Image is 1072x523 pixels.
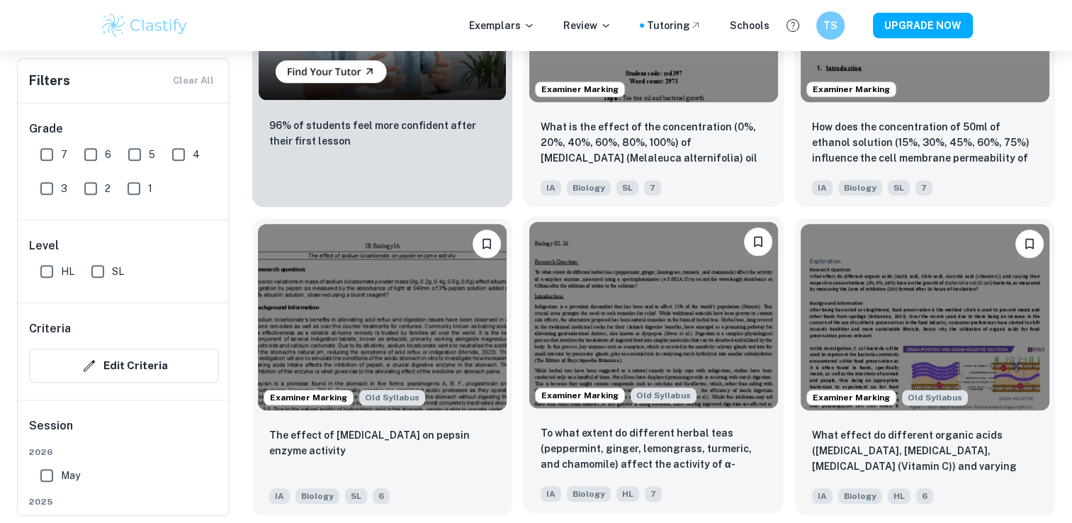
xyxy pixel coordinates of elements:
[541,119,767,167] p: What is the effect of the concentration (0%, 20%, 40%, 60%, 80%, 100%) of tea tree (Melaleuca alt...
[801,224,1049,410] img: Biology IA example thumbnail: What effect do different organic acids (
[812,427,1038,476] p: What effect do different organic acids (Lactic acid, Citric acid, Ascorbic acid (Vitamin C)) and ...
[29,237,219,254] h6: Level
[61,147,67,162] span: 7
[252,218,512,515] a: Examiner MarkingStarting from the May 2025 session, the Biology IA requirements have changed. It'...
[822,18,838,33] h6: TS
[61,181,67,196] span: 3
[873,13,973,38] button: UPGRADE NOW
[269,488,290,504] span: IA
[29,120,219,137] h6: Grade
[269,118,495,149] p: 96% of students feel more confident after their first lesson
[902,390,968,405] div: Starting from the May 2025 session, the Biology IA requirements have changed. It's OK to refer to...
[359,390,425,405] div: Starting from the May 2025 session, the Biology IA requirements have changed. It's OK to refer to...
[795,218,1055,515] a: Examiner MarkingStarting from the May 2025 session, the Biology IA requirements have changed. It'...
[269,427,495,459] p: The effect of sodium bicarbonate on pepsin enzyme activity
[915,180,932,196] span: 7
[149,147,155,162] span: 5
[730,18,769,33] a: Schools
[645,486,662,502] span: 7
[616,180,638,196] span: SL
[536,389,624,402] span: Examiner Marking
[807,391,896,404] span: Examiner Marking
[359,390,425,405] span: Old Syllabus
[567,180,611,196] span: Biology
[29,495,219,508] span: 2025
[812,488,833,504] span: IA
[29,417,219,446] h6: Session
[105,181,111,196] span: 2
[148,181,152,196] span: 1
[567,486,611,502] span: Biology
[541,180,561,196] span: IA
[647,18,701,33] a: Tutoring
[541,425,767,473] p: To what extent do different herbal teas (peppermint, ginger, lemongrass, turmeric, and chamomile)...
[744,227,772,256] button: Bookmark
[100,11,190,40] img: Clastify logo
[29,71,70,91] h6: Filters
[105,147,111,162] span: 6
[1015,230,1044,258] button: Bookmark
[631,388,696,403] div: Starting from the May 2025 session, the Biology IA requirements have changed. It's OK to refer to...
[473,230,501,258] button: Bookmark
[916,488,933,504] span: 6
[644,180,661,196] span: 7
[258,224,507,410] img: Biology IA example thumbnail: The effect of sodium bicarbonate on peps
[902,390,968,405] span: Old Syllabus
[29,349,219,383] button: Edit Criteria
[29,446,219,459] span: 2026
[888,180,910,196] span: SL
[373,488,390,504] span: 6
[781,13,805,38] button: Help and Feedback
[112,264,124,279] span: SL
[541,486,561,502] span: IA
[616,486,639,502] span: HL
[888,488,910,504] span: HL
[812,119,1038,167] p: How does the concentration of 50ml of ethanol solution (15%, 30%, 45%, 60%, 75%) influence the ce...
[61,468,80,483] span: May
[563,18,611,33] p: Review
[264,391,353,404] span: Examiner Marking
[345,488,367,504] span: SL
[838,488,882,504] span: Biology
[29,320,71,337] h6: Criteria
[193,147,200,162] span: 4
[469,18,535,33] p: Exemplars
[524,218,784,515] a: Examiner MarkingStarting from the May 2025 session, the Biology IA requirements have changed. It'...
[812,180,833,196] span: IA
[529,222,778,408] img: Biology IA example thumbnail: To what extent do different herbal teas
[61,264,74,279] span: HL
[807,83,896,96] span: Examiner Marking
[838,180,882,196] span: Biology
[536,83,624,96] span: Examiner Marking
[816,11,845,40] button: TS
[295,488,339,504] span: Biology
[631,388,696,403] span: Old Syllabus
